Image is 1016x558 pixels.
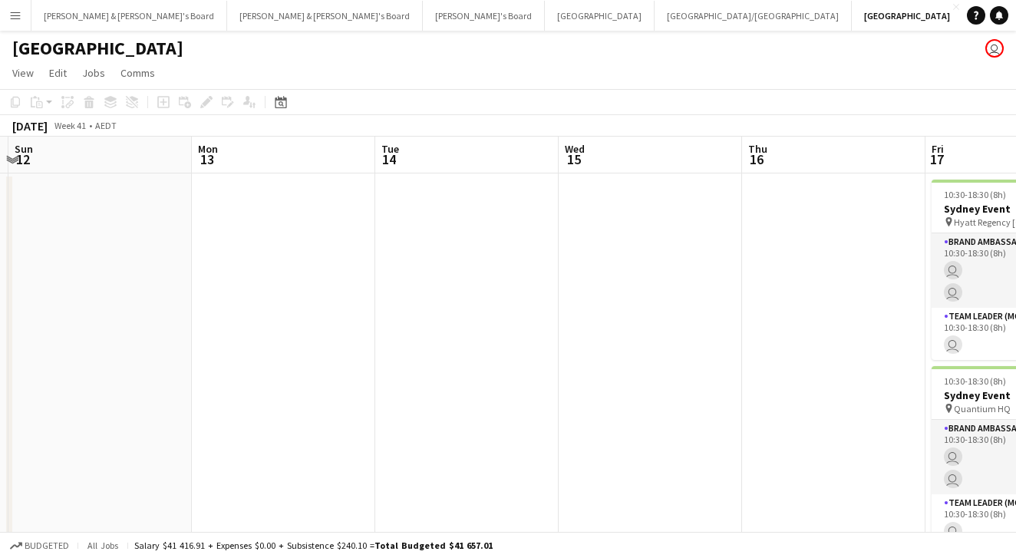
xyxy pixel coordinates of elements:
[49,66,67,80] span: Edit
[746,150,767,168] span: 16
[12,37,183,60] h1: [GEOGRAPHIC_DATA]
[51,120,89,131] span: Week 41
[374,540,493,551] span: Total Budgeted $41 657.01
[95,120,117,131] div: AEDT
[852,1,963,31] button: [GEOGRAPHIC_DATA]
[944,189,1006,200] span: 10:30-18:30 (8h)
[31,1,227,31] button: [PERSON_NAME] & [PERSON_NAME]'s Board
[423,1,545,31] button: [PERSON_NAME]'s Board
[114,63,161,83] a: Comms
[748,142,767,156] span: Thu
[381,142,399,156] span: Tue
[8,537,71,554] button: Budgeted
[562,150,585,168] span: 15
[12,118,48,134] div: [DATE]
[954,403,1011,414] span: Quantium HQ
[43,63,73,83] a: Edit
[929,150,944,168] span: 17
[379,150,399,168] span: 14
[76,63,111,83] a: Jobs
[196,150,218,168] span: 13
[932,142,944,156] span: Fri
[198,142,218,156] span: Mon
[565,142,585,156] span: Wed
[944,375,1006,387] span: 10:30-18:30 (8h)
[134,540,493,551] div: Salary $41 416.91 + Expenses $0.00 + Subsistence $240.10 =
[12,66,34,80] span: View
[227,1,423,31] button: [PERSON_NAME] & [PERSON_NAME]'s Board
[655,1,852,31] button: [GEOGRAPHIC_DATA]/[GEOGRAPHIC_DATA]
[120,66,155,80] span: Comms
[15,142,33,156] span: Sun
[12,150,33,168] span: 12
[82,66,105,80] span: Jobs
[6,63,40,83] a: View
[25,540,69,551] span: Budgeted
[985,39,1004,58] app-user-avatar: Jenny Tu
[545,1,655,31] button: [GEOGRAPHIC_DATA]
[84,540,121,551] span: All jobs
